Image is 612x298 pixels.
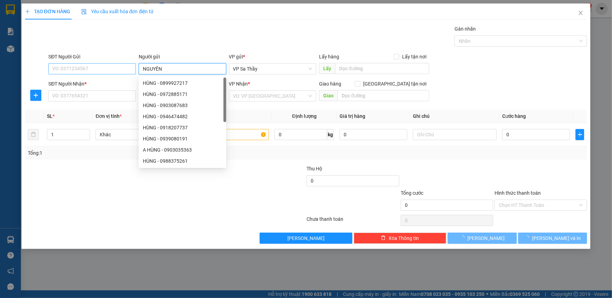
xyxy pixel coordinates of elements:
[460,235,467,240] span: loading
[327,129,334,140] span: kg
[143,135,222,143] div: HÙNG - 0939080191
[6,7,17,14] span: Gửi:
[455,26,476,32] label: Gán nhãn
[28,129,39,140] button: delete
[335,63,429,74] input: Dọc đường
[306,215,400,227] div: Chưa thanh toán
[185,129,269,140] input: VD: Bàn, Ghế
[59,31,131,41] div: 0772966736
[233,64,312,74] span: VP Sa Thầy
[143,146,222,154] div: A HÙNG - 0903035363
[48,80,136,88] div: SĐT Người Nhận
[139,111,226,122] div: HÙNG - 0946474482
[319,81,341,87] span: Giao hàng
[96,113,122,119] span: Đơn vị tính
[229,81,248,87] span: VP Nhận
[502,113,526,119] span: Cước hàng
[81,9,154,14] span: Yêu cầu xuất hóa đơn điện tử
[139,122,226,133] div: HÙNG - 0918207737
[467,234,505,242] span: [PERSON_NAME]
[143,124,222,131] div: HÙNG - 0918207737
[31,92,41,98] span: plus
[81,9,87,15] img: icon
[84,135,88,139] span: down
[82,129,90,135] span: Increase Value
[389,234,419,242] span: Xóa Thông tin
[6,23,55,31] div: CHÚ MẠNH
[143,102,222,109] div: HÙNG - 0903087683
[143,90,222,98] div: HÙNG - 0972885171
[287,234,325,242] span: [PERSON_NAME]
[524,235,532,240] span: loading
[319,54,339,59] span: Lấy hàng
[360,80,429,88] span: [GEOGRAPHIC_DATA] tận nơi
[571,3,590,23] button: Close
[307,166,322,171] span: Thu Hộ
[139,53,226,61] div: Người gửi
[340,113,365,119] span: Giá trị hàng
[139,155,226,167] div: HÙNG - 0988375261
[59,23,131,31] div: HÀ
[448,233,517,244] button: [PERSON_NAME]
[139,89,226,100] div: HÙNG - 0972885171
[48,53,136,61] div: SĐT Người Gửi
[6,6,55,23] div: VP Sa Thầy
[143,113,222,120] div: HÙNG - 0946474482
[229,53,317,61] div: VP gửi
[292,113,317,119] span: Định lượng
[260,233,352,244] button: [PERSON_NAME]
[532,234,581,242] span: [PERSON_NAME] và In
[401,190,423,196] span: Tổng cước
[337,90,429,101] input: Dọc đường
[410,110,499,123] th: Ghi chú
[25,9,70,14] span: TẠO ĐƠN HÀNG
[340,129,407,140] input: 0
[59,7,76,14] span: Nhận:
[143,79,222,87] div: HÙNG - 0899927217
[139,78,226,89] div: HÙNG - 0899927217
[6,31,55,41] div: 0335235544
[578,10,584,16] span: close
[28,149,237,157] div: Tổng: 1
[5,45,56,53] div: 150.000
[576,132,584,137] span: plus
[143,157,222,165] div: HÙNG - 0988375261
[139,133,226,144] div: HÙNG - 0939080191
[5,46,16,53] span: CR :
[139,144,226,155] div: A HÙNG - 0903035363
[25,9,30,14] span: plus
[576,129,584,140] button: plus
[84,130,88,135] span: up
[47,113,52,119] span: SL
[139,100,226,111] div: HÙNG - 0903087683
[354,233,446,244] button: deleteXóa Thông tin
[495,190,541,196] label: Hình thức thanh toán
[30,90,41,101] button: plus
[518,233,587,244] button: [PERSON_NAME] và In
[82,135,90,140] span: Decrease Value
[381,235,386,241] span: delete
[100,129,175,140] span: Khác
[319,63,335,74] span: Lấy
[399,53,429,61] span: Lấy tận nơi
[413,129,497,140] input: Ghi Chú
[319,90,337,101] span: Giao
[59,6,131,23] div: VP [GEOGRAPHIC_DATA]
